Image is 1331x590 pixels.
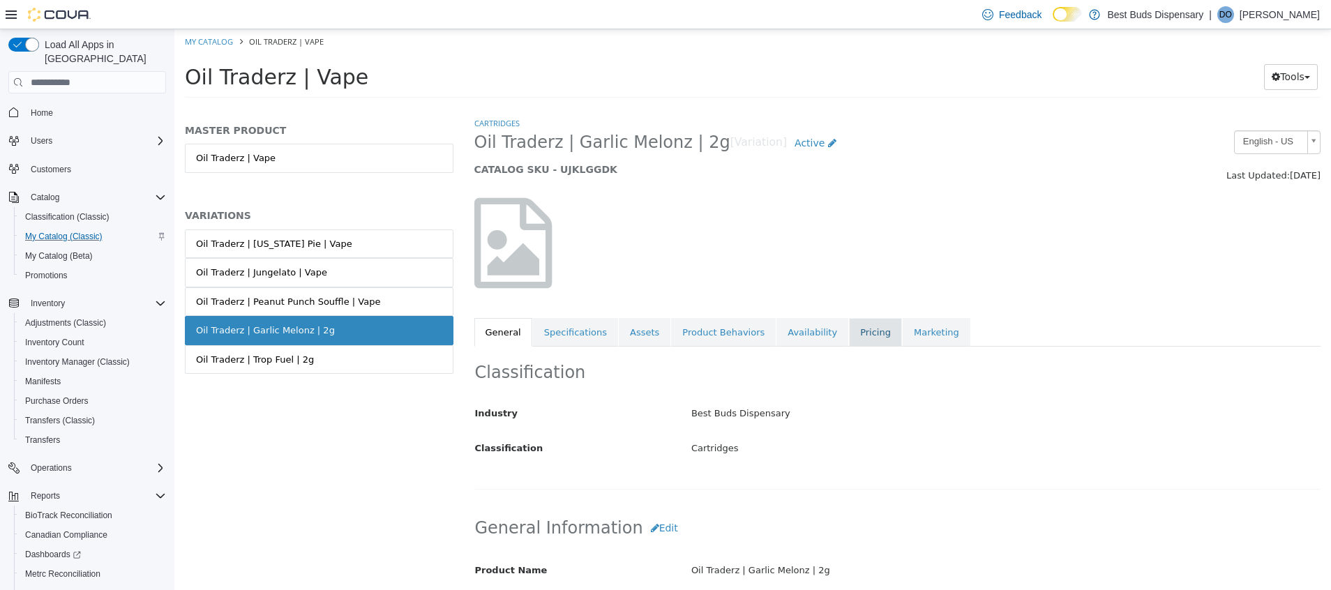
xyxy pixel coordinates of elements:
[20,373,166,390] span: Manifests
[14,430,172,450] button: Transfers
[25,395,89,407] span: Purchase Orders
[14,411,172,430] button: Transfers (Classic)
[602,289,674,318] a: Availability
[14,207,172,227] button: Classification (Classic)
[25,133,166,149] span: Users
[25,250,93,262] span: My Catalog (Beta)
[25,376,61,387] span: Manifests
[301,486,1146,512] h2: General Information
[20,315,112,331] a: Adjustments (Classic)
[20,507,166,524] span: BioTrack Reconciliation
[25,510,112,521] span: BioTrack Reconciliation
[1053,7,1082,22] input: Dark Mode
[25,295,70,312] button: Inventory
[20,334,90,351] a: Inventory Count
[22,236,153,250] div: Oil Traderz | Jungelato | Vape
[20,527,166,543] span: Canadian Compliance
[301,414,369,424] span: Classification
[20,373,66,390] a: Manifests
[14,246,172,266] button: My Catalog (Beta)
[25,460,77,476] button: Operations
[14,506,172,525] button: BioTrack Reconciliation
[359,289,444,318] a: Specifications
[1052,141,1115,151] span: Last Updated:
[28,8,91,22] img: Cova
[25,317,106,328] span: Adjustments (Classic)
[31,135,52,146] span: Users
[25,161,77,178] a: Customers
[444,289,496,318] a: Assets
[977,1,1047,29] a: Feedback
[20,209,166,225] span: Classification (Classic)
[25,211,110,222] span: Classification (Classic)
[20,228,166,245] span: My Catalog (Classic)
[20,412,100,429] a: Transfers (Classic)
[14,266,172,285] button: Promotions
[3,294,172,313] button: Inventory
[300,289,358,318] a: General
[506,529,1156,554] div: Oil Traderz | Garlic Melonz | 2g
[25,356,130,368] span: Inventory Manager (Classic)
[469,486,511,512] button: Edit
[14,313,172,333] button: Adjustments (Classic)
[301,536,373,546] span: Product Name
[20,248,98,264] a: My Catalog (Beta)
[728,289,796,318] a: Marketing
[25,189,166,206] span: Catalog
[39,38,166,66] span: Load All Apps in [GEOGRAPHIC_DATA]
[31,192,59,203] span: Catalog
[506,407,1156,432] div: Cartridges
[20,546,166,563] span: Dashboards
[1115,141,1146,151] span: [DATE]
[301,333,1146,354] h2: Classification
[31,490,60,501] span: Reports
[10,36,194,60] span: Oil Traderz | Vape
[14,564,172,584] button: Metrc Reconciliation
[620,108,650,119] span: Active
[22,266,206,280] div: Oil Traderz | Peanut Punch Souffle | Vape
[20,507,118,524] a: BioTrack Reconciliation
[20,432,66,448] a: Transfers
[3,159,172,179] button: Customers
[1209,6,1212,23] p: |
[20,527,113,543] a: Canadian Compliance
[20,393,166,409] span: Purchase Orders
[25,415,95,426] span: Transfers (Classic)
[75,7,149,17] span: Oil Traderz | Vape
[20,248,166,264] span: My Catalog (Beta)
[14,352,172,372] button: Inventory Manager (Classic)
[3,458,172,478] button: Operations
[31,164,71,175] span: Customers
[22,208,178,222] div: Oil Traderz | [US_STATE] Pie | Vape
[300,134,930,146] h5: CATALOG SKU - UJKLGGDK
[25,434,60,446] span: Transfers
[25,270,68,281] span: Promotions
[25,295,166,312] span: Inventory
[25,487,166,504] span: Reports
[14,545,172,564] a: Dashboards
[20,228,108,245] a: My Catalog (Classic)
[556,108,612,119] small: [Variation]
[14,391,172,411] button: Purchase Orders
[14,525,172,545] button: Canadian Compliance
[25,133,58,149] button: Users
[10,7,59,17] a: My Catalog
[25,189,65,206] button: Catalog
[20,354,166,370] span: Inventory Manager (Classic)
[14,372,172,391] button: Manifests
[497,289,601,318] a: Product Behaviors
[31,298,65,309] span: Inventory
[300,89,345,99] a: Cartridges
[25,160,166,178] span: Customers
[25,487,66,504] button: Reports
[25,549,81,560] span: Dashboards
[506,372,1156,397] div: Best Buds Dispensary
[20,267,73,284] a: Promotions
[3,131,172,151] button: Users
[301,379,344,389] span: Industry
[20,566,106,582] a: Metrc Reconciliation
[20,315,166,331] span: Adjustments (Classic)
[20,209,115,225] a: Classification (Classic)
[25,460,166,476] span: Operations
